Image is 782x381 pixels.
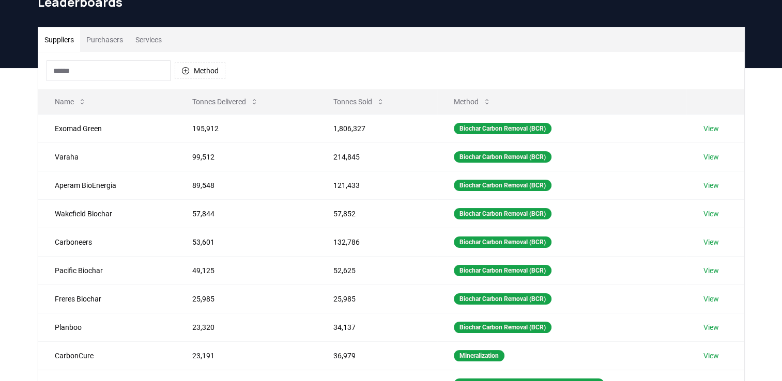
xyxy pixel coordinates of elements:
[703,180,718,190] a: View
[317,199,437,228] td: 57,852
[176,284,317,313] td: 25,985
[176,341,317,370] td: 23,191
[176,171,317,199] td: 89,548
[446,91,499,112] button: Method
[325,91,393,112] button: Tonnes Sold
[454,151,551,163] div: Biochar Carbon Removal (BCR)
[703,265,718,276] a: View
[703,294,718,304] a: View
[176,199,317,228] td: 57,844
[38,313,176,341] td: Planboo
[38,284,176,313] td: Freres Biochar
[317,313,437,341] td: 34,137
[454,180,551,191] div: Biochar Carbon Removal (BCR)
[454,350,504,361] div: Mineralization
[176,142,317,171] td: 99,512
[317,171,437,199] td: 121,433
[703,152,718,162] a: View
[454,236,551,248] div: Biochar Carbon Removal (BCR)
[47,91,95,112] button: Name
[317,284,437,313] td: 25,985
[454,123,551,134] div: Biochar Carbon Removal (BCR)
[176,228,317,256] td: 53,601
[317,142,437,171] td: 214,845
[129,27,168,52] button: Services
[184,91,267,112] button: Tonnes Delivered
[454,208,551,219] div: Biochar Carbon Removal (BCR)
[703,351,718,361] a: View
[703,123,718,134] a: View
[703,209,718,219] a: View
[80,27,129,52] button: Purchasers
[454,265,551,276] div: Biochar Carbon Removal (BCR)
[454,293,551,305] div: Biochar Carbon Removal (BCR)
[38,27,80,52] button: Suppliers
[703,322,718,332] a: View
[38,114,176,142] td: Exomad Green
[38,199,176,228] td: Wakefield Biochar
[38,341,176,370] td: CarbonCure
[176,114,317,142] td: 195,912
[317,114,437,142] td: 1,806,327
[317,341,437,370] td: 36,979
[38,256,176,284] td: Pacific Biochar
[38,228,176,256] td: Carboneers
[703,237,718,247] a: View
[176,313,317,341] td: 23,320
[176,256,317,284] td: 49,125
[454,322,551,333] div: Biochar Carbon Removal (BCR)
[38,171,176,199] td: Aperam BioEnergia
[317,228,437,256] td: 132,786
[38,142,176,171] td: Varaha
[175,62,225,79] button: Method
[317,256,437,284] td: 52,625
